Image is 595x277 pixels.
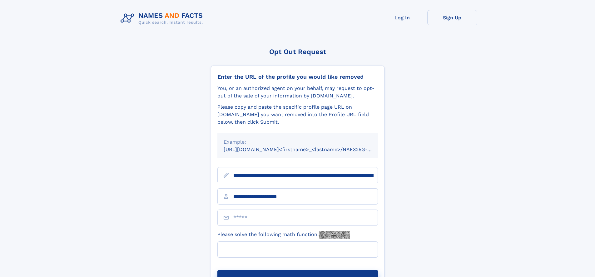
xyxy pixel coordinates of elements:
[217,85,378,100] div: You, or an authorized agent on your behalf, may request to opt-out of the sale of your informatio...
[118,10,208,27] img: Logo Names and Facts
[224,138,372,146] div: Example:
[377,10,427,25] a: Log In
[217,231,350,239] label: Please solve the following math function:
[224,146,390,152] small: [URL][DOMAIN_NAME]<firstname>_<lastname>/NAF325G-xxxxxxxx
[217,73,378,80] div: Enter the URL of the profile you would like removed
[217,103,378,126] div: Please copy and paste the specific profile page URL on [DOMAIN_NAME] you want removed into the Pr...
[211,48,384,56] div: Opt Out Request
[427,10,477,25] a: Sign Up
